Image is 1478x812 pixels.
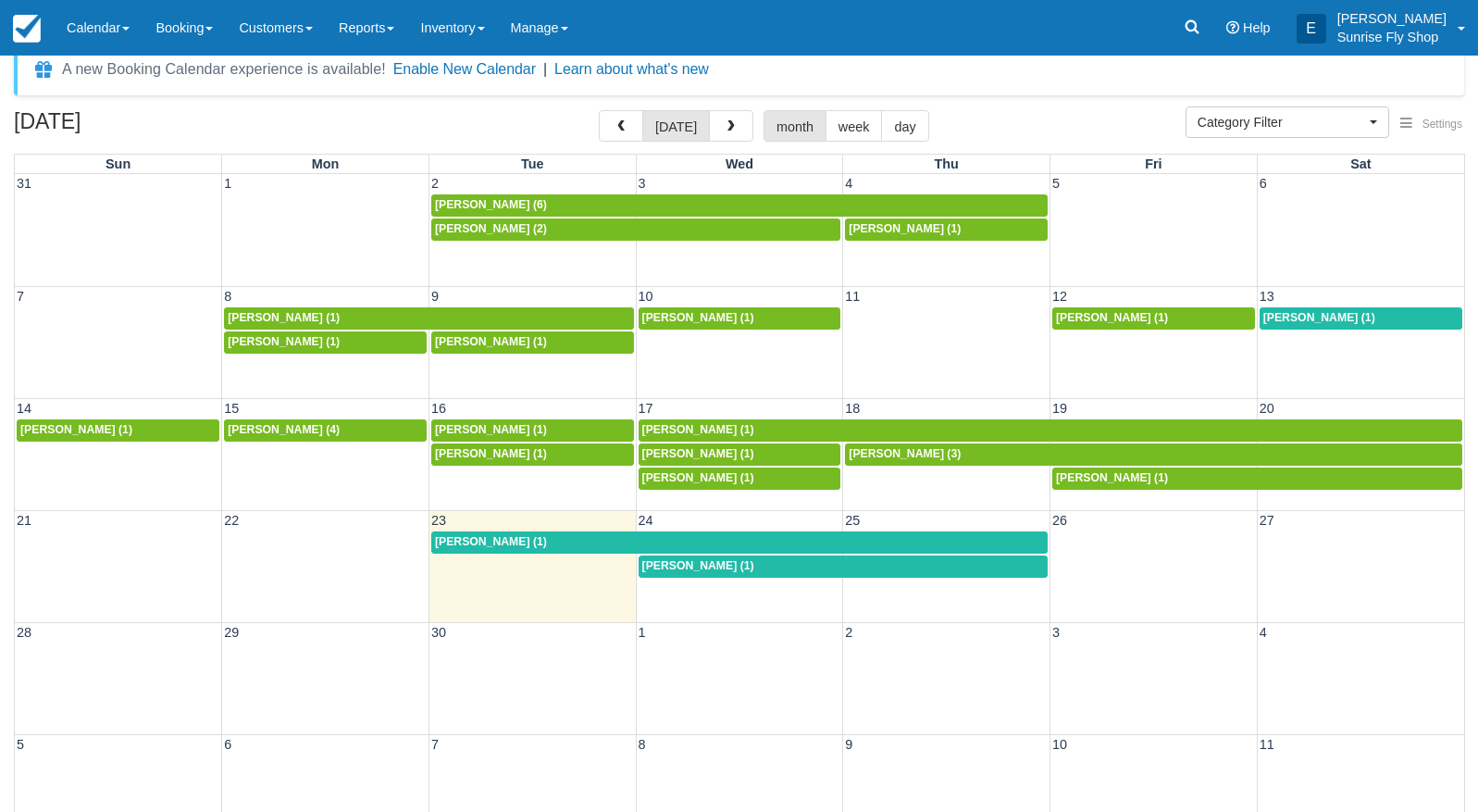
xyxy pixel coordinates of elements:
[843,401,862,416] span: 18
[554,61,709,77] a: Learn about what's new
[1258,625,1269,640] span: 4
[222,289,233,304] span: 8
[15,401,33,416] span: 14
[1258,289,1276,304] span: 13
[312,156,340,171] span: Mon
[845,219,1048,241] a: [PERSON_NAME] (1)
[435,447,547,460] span: [PERSON_NAME] (1)
[1226,21,1239,34] i: Help
[17,419,219,442] a: [PERSON_NAME] (1)
[222,737,233,752] span: 6
[1350,156,1371,171] span: Sat
[431,331,634,354] a: [PERSON_NAME] (1)
[881,110,928,142] button: day
[1145,156,1161,171] span: Fri
[639,307,841,330] a: [PERSON_NAME] (1)
[1050,513,1069,528] span: 26
[1050,625,1062,640] span: 3
[228,311,340,324] span: [PERSON_NAME] (1)
[1422,118,1462,131] span: Settings
[1258,176,1269,191] span: 6
[224,419,427,442] a: [PERSON_NAME] (4)
[431,443,634,466] a: [PERSON_NAME] (1)
[435,535,547,548] span: [PERSON_NAME] (1)
[843,289,862,304] span: 11
[1050,401,1069,416] span: 19
[934,156,958,171] span: Thu
[429,737,441,752] span: 7
[222,513,241,528] span: 22
[726,156,753,171] span: Wed
[106,156,130,171] span: Sun
[429,401,448,416] span: 16
[642,311,754,324] span: [PERSON_NAME] (1)
[429,625,448,640] span: 30
[429,176,441,191] span: 2
[637,289,655,304] span: 10
[764,110,826,142] button: month
[642,447,754,460] span: [PERSON_NAME] (1)
[15,625,33,640] span: 28
[1056,471,1168,484] span: [PERSON_NAME] (1)
[431,194,1048,217] a: [PERSON_NAME] (6)
[62,58,386,81] div: A new Booking Calendar experience is available!
[637,176,648,191] span: 3
[431,219,840,241] a: [PERSON_NAME] (2)
[843,625,854,640] span: 2
[435,198,547,211] span: [PERSON_NAME] (6)
[429,513,448,528] span: 23
[224,307,633,330] a: [PERSON_NAME] (1)
[849,447,961,460] span: [PERSON_NAME] (3)
[1052,468,1462,490] a: [PERSON_NAME] (1)
[1056,311,1168,324] span: [PERSON_NAME] (1)
[1198,113,1365,131] span: Category Filter
[228,423,340,436] span: [PERSON_NAME] (4)
[637,625,648,640] span: 1
[435,222,547,235] span: [PERSON_NAME] (2)
[1186,106,1389,138] button: Category Filter
[224,331,427,354] a: [PERSON_NAME] (1)
[642,559,754,572] span: [PERSON_NAME] (1)
[639,556,1048,578] a: [PERSON_NAME] (1)
[843,176,854,191] span: 4
[637,737,648,752] span: 8
[543,61,547,77] span: |
[222,176,233,191] span: 1
[222,625,241,640] span: 29
[1050,176,1062,191] span: 5
[15,176,33,191] span: 31
[435,423,547,436] span: [PERSON_NAME] (1)
[1260,307,1462,330] a: [PERSON_NAME] (1)
[521,156,544,171] span: Tue
[845,443,1462,466] a: [PERSON_NAME] (3)
[14,110,248,144] h2: [DATE]
[15,513,33,528] span: 21
[826,110,883,142] button: week
[642,423,754,436] span: [PERSON_NAME] (1)
[222,401,241,416] span: 15
[637,513,655,528] span: 24
[849,222,961,235] span: [PERSON_NAME] (1)
[1052,307,1255,330] a: [PERSON_NAME] (1)
[1297,14,1326,44] div: E
[1258,401,1276,416] span: 20
[1337,9,1447,28] p: [PERSON_NAME]
[431,419,634,442] a: [PERSON_NAME] (1)
[639,468,841,490] a: [PERSON_NAME] (1)
[642,471,754,484] span: [PERSON_NAME] (1)
[1258,737,1276,752] span: 11
[13,15,41,43] img: checkfront-main-nav-mini-logo.png
[1050,737,1069,752] span: 10
[15,289,26,304] span: 7
[843,513,862,528] span: 25
[1263,311,1375,324] span: [PERSON_NAME] (1)
[1389,111,1473,138] button: Settings
[642,110,710,142] button: [DATE]
[429,289,441,304] span: 9
[20,423,132,436] span: [PERSON_NAME] (1)
[393,60,536,79] button: Enable New Calendar
[1258,513,1276,528] span: 27
[1050,289,1069,304] span: 12
[1243,20,1271,35] span: Help
[431,531,1048,554] a: [PERSON_NAME] (1)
